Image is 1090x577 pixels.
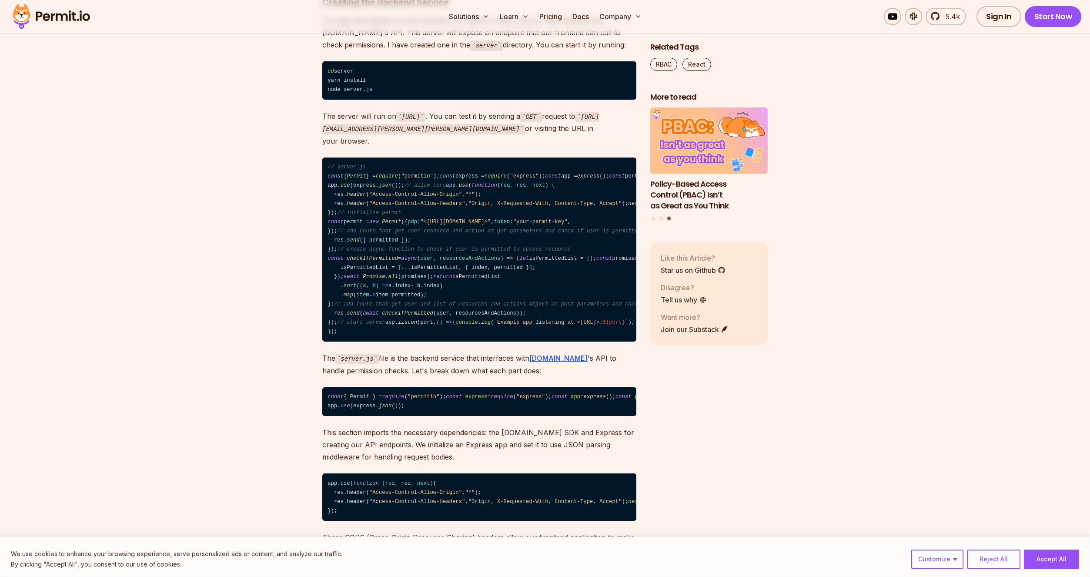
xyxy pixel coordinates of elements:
[650,108,768,211] li: 3 of 3
[440,173,456,179] span: const
[650,108,768,222] div: Posts
[369,191,462,198] span: "Access-Control-Allow-Origin"
[650,92,768,103] h2: More to read
[328,394,344,400] span: const
[615,394,632,400] span: const
[436,319,452,325] span: () =>
[391,292,420,298] span: permitted
[420,255,500,262] span: user, resourcesAndActions
[347,201,366,207] span: header
[322,473,636,521] code: app.use( { res.header( , ); res.header( , ); (); });
[369,219,379,225] span: new
[369,499,465,505] span: "Access-Control-Allow-Headers"
[322,61,636,100] code: server yarn install node server.js
[596,255,612,262] span: const
[496,8,532,25] button: Learn
[344,283,356,289] span: sort
[976,6,1021,27] a: Sign In
[967,550,1020,569] button: Reject All
[661,312,729,322] p: Want more?
[344,274,360,280] span: await
[603,319,625,325] span: ${port}
[396,112,425,122] code: [URL]
[334,301,708,307] span: // add route that get user and list of resources and actions object as post parameters and check ...
[520,112,542,122] code: GET
[356,292,375,298] span: =>
[571,394,580,400] span: app
[682,58,711,71] a: React
[347,191,366,198] span: header
[322,110,636,147] p: The server will run on . You can test it by sending a request to or visiting the URL in your brow...
[513,219,568,225] span: "your-permit-key"
[328,164,366,170] span: // server.js
[347,310,359,316] span: send
[382,219,401,225] span: Permit
[398,319,417,325] span: listen
[661,265,726,275] a: Star us on Github
[485,173,507,179] span: require
[408,394,440,400] span: "permitio"
[363,310,379,316] span: await
[583,394,605,400] span: express
[420,219,491,225] span: "<[URL][DOMAIN_NAME]>"
[494,219,510,225] span: token
[379,182,391,188] span: json
[911,550,963,569] button: Customize
[510,173,538,179] span: "express"
[382,480,433,486] span: (req, res, next)
[433,274,452,280] span: return
[569,8,592,25] a: Docs
[1024,550,1079,569] button: Accept All
[1025,6,1082,27] a: Start Now
[661,282,707,293] p: Disagree?
[577,173,599,179] span: express
[446,394,462,400] span: const
[379,403,391,409] span: json
[322,158,636,342] code: { } = ( ); express = ( ); app = (); port = ; app. (express. ()); app. ( ( ) { res. ( , ); res. ( ...
[519,255,529,262] span: let
[940,11,960,22] span: 5.4k
[494,319,629,325] span: `Example app listening at <[URL]>: `
[401,173,433,179] span: "permitio"
[659,217,663,220] button: Go to slide 2
[468,499,622,505] span: "Origin, X-Requested-With, Content-Type, Accept"
[408,219,417,225] span: pdp
[459,182,468,188] span: use
[650,42,768,53] h2: Related Tags
[468,201,622,207] span: "Origin, X-Requested-With, Content-Type, Accept"
[363,283,375,289] span: a, b
[322,426,636,463] p: This section imports the necessary dependencies: the [DOMAIN_NAME] SDK and Express for creating o...
[328,68,334,74] span: cd
[628,201,641,207] span: next
[628,499,641,505] span: next
[363,274,385,280] span: Promise
[11,559,342,570] p: By clicking "Accept All", you consent to our use of cookies.
[356,292,369,298] span: item
[347,173,366,179] span: Permit
[328,219,344,225] span: const
[11,549,342,559] p: We use cookies to enhance your browsing experience, serve personalized ads or content, and analyz...
[369,490,462,496] span: "Access-Control-Allow-Origin"
[328,173,344,179] span: const
[500,182,545,188] span: req, res, next
[545,173,561,179] span: const
[376,173,398,179] span: require
[661,295,707,305] a: Tell us why
[405,182,446,188] span: // allow cors
[347,255,398,262] span: checkIfPermitted
[353,480,379,486] span: function
[661,253,726,263] p: Like this Article?
[635,394,647,400] span: port
[337,228,641,234] span: // add route that get user resource and action as get parameters and check if user is permitted
[424,283,440,289] span: index
[552,394,568,400] span: const
[650,58,677,71] a: RBAC
[341,403,350,409] span: use
[445,8,493,25] button: Solutions
[337,319,385,325] span: // start server
[388,274,398,280] span: all
[322,531,636,568] p: These CORS (Cross-Origin Resource Sharing) headers allow our frontend application to make request...
[481,319,491,325] span: log
[652,217,655,220] button: Go to slide 1
[360,283,388,289] span: ( ) =>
